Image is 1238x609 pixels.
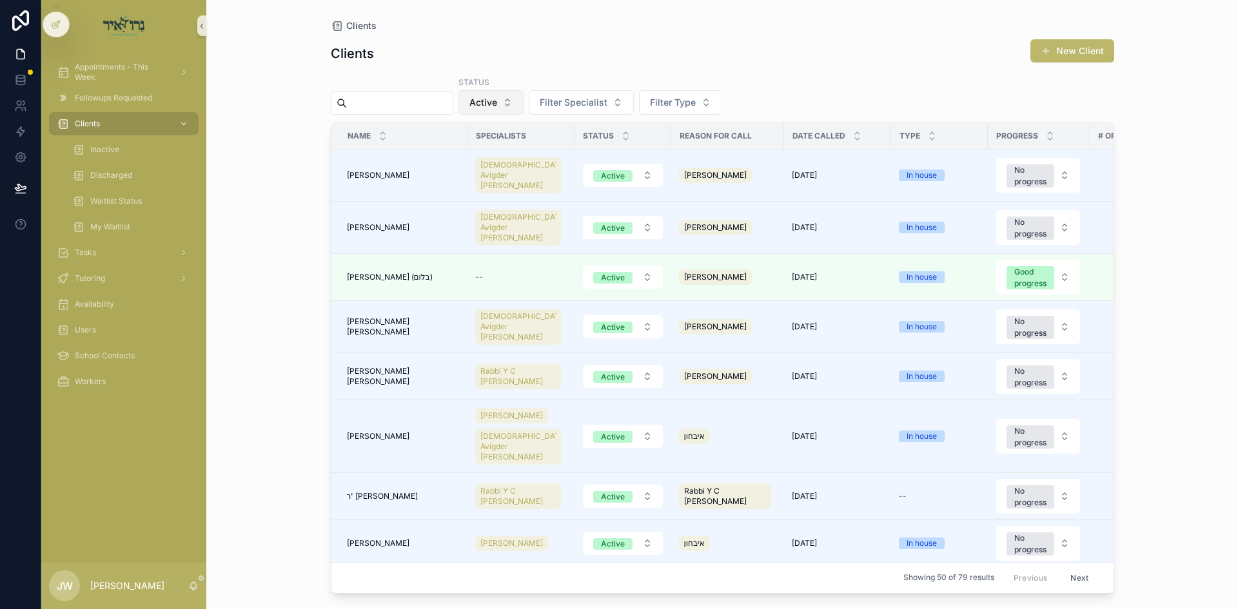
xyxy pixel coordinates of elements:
span: [DEMOGRAPHIC_DATA] Avigder [PERSON_NAME] [480,160,556,191]
span: [DATE] [792,371,817,382]
a: 3 [1089,170,1189,180]
a: [DEMOGRAPHIC_DATA] Avigder [PERSON_NAME] [475,207,567,248]
a: Clients [49,112,199,135]
a: [PERSON_NAME] [679,267,776,287]
a: Rabbi Y C [PERSON_NAME] [475,363,562,389]
div: Active [601,272,625,284]
a: 3 [1089,538,1189,548]
a: Select Button [582,484,663,508]
a: [PERSON_NAME] [679,316,776,337]
span: Followups Requested [75,93,152,103]
span: [PERSON_NAME] [347,538,409,548]
a: 1 [1089,491,1189,501]
a: [DEMOGRAPHIC_DATA] Avigder [PERSON_NAME] [475,209,562,246]
a: In house [899,271,980,283]
a: [PERSON_NAME] [679,217,776,238]
a: Select Button [996,358,1081,394]
a: 11 [1089,322,1189,332]
label: Status [458,76,489,88]
div: scrollable content [41,52,206,410]
span: [DEMOGRAPHIC_DATA] Avigder [PERSON_NAME] [480,431,556,462]
span: [DATE] [792,491,817,501]
button: Select Button [996,309,1080,344]
a: Availability [49,293,199,316]
button: Select Button [583,266,663,289]
a: [DEMOGRAPHIC_DATA] Avigder [PERSON_NAME] [475,157,562,193]
a: [DEMOGRAPHIC_DATA] Avigder [PERSON_NAME] [475,309,562,345]
a: ר' [PERSON_NAME] [347,491,460,501]
a: [PERSON_NAME] [PERSON_NAME] [347,366,460,387]
span: Rabbi Y C [PERSON_NAME] [480,366,556,387]
div: Active [601,538,625,550]
span: [PERSON_NAME] [347,431,409,441]
span: [PERSON_NAME] [684,272,747,282]
span: [PERSON_NAME] [480,538,543,548]
a: 0 [1089,272,1189,282]
span: -- [475,272,483,282]
a: [PERSON_NAME] [347,170,460,180]
span: JW [57,578,73,594]
a: [PERSON_NAME] [475,408,548,423]
a: [PERSON_NAME] [679,165,776,186]
a: In house [899,321,980,333]
span: # of appointments [1098,131,1180,141]
a: Select Button [582,314,663,339]
span: Rabbi Y C [PERSON_NAME] [684,486,766,507]
span: Rabbi Y C [PERSON_NAME] [480,486,556,507]
div: In house [907,371,937,382]
button: Select Button [583,532,663,555]
div: In house [907,222,937,233]
a: In house [899,371,980,382]
a: [DATE] [792,170,883,180]
a: -- [475,272,567,282]
span: Active [469,96,497,109]
button: Select Button [583,425,663,448]
a: [PERSON_NAME] [679,366,776,387]
a: [PERSON_NAME] [PERSON_NAME] [347,316,460,337]
a: 10 [1089,222,1189,233]
h1: Clients [331,44,374,63]
a: Waitlist Status [64,189,199,213]
span: [PERSON_NAME] [347,222,409,233]
span: [DATE] [792,431,817,441]
div: No progress [1014,425,1046,449]
div: No progress [1014,365,1046,389]
a: Clients [331,19,377,32]
span: [PERSON_NAME] [684,170,747,180]
span: [DATE] [792,272,817,282]
span: [DATE] [792,170,817,180]
span: Reason for Call [680,131,752,141]
div: Active [601,431,625,443]
div: In house [907,321,937,333]
a: Rabbi Y C [PERSON_NAME] [475,481,567,512]
a: [PERSON_NAME] [347,222,460,233]
a: Tutoring [49,267,199,290]
div: No progress [1014,164,1046,188]
a: [DATE] [792,491,883,501]
span: 1 [1089,431,1189,441]
button: Select Button [583,164,663,187]
div: No progress [1014,532,1046,556]
span: Tasks [75,247,96,258]
span: איבחון [684,538,705,548]
span: School Contacts [75,351,135,361]
a: Select Button [996,157,1081,193]
span: Clients [346,19,377,32]
button: Select Button [458,90,524,115]
button: Select Button [529,90,634,115]
span: Appointments - This Week [75,62,169,82]
div: Active [601,222,625,234]
a: [DATE] [792,431,883,441]
a: Select Button [582,215,663,240]
button: Select Button [996,260,1080,295]
span: Showing 50 of 79 results [903,573,994,583]
button: Next [1061,568,1097,588]
button: Select Button [583,315,663,338]
div: In house [907,271,937,283]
